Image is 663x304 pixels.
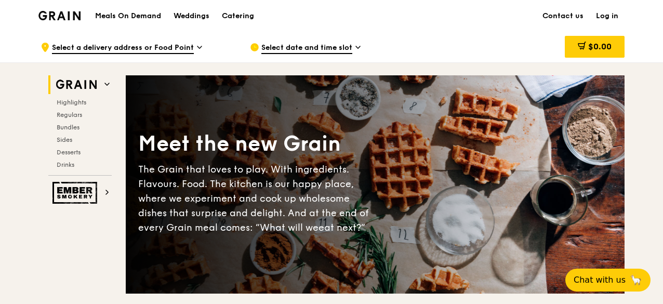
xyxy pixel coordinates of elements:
a: Contact us [536,1,590,32]
span: Chat with us [574,274,626,286]
span: 🦙 [630,274,642,286]
span: $0.00 [588,42,612,51]
span: Drinks [57,161,74,168]
span: Bundles [57,124,79,131]
span: Desserts [57,149,81,156]
button: Chat with us🦙 [565,269,651,292]
div: The Grain that loves to play. With ingredients. Flavours. Food. The kitchen is our happy place, w... [138,162,375,235]
img: Grain [38,11,81,20]
img: Ember Smokery web logo [52,182,100,204]
a: Catering [216,1,260,32]
h1: Meals On Demand [95,11,161,21]
span: eat next?” [319,222,365,233]
a: Weddings [167,1,216,32]
div: Meet the new Grain [138,130,375,158]
div: Catering [222,1,254,32]
span: Regulars [57,111,82,118]
span: Sides [57,136,72,143]
div: Weddings [174,1,209,32]
span: Highlights [57,99,86,106]
img: Grain web logo [52,75,100,94]
span: Select date and time slot [261,43,352,54]
a: Log in [590,1,625,32]
span: Select a delivery address or Food Point [52,43,194,54]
